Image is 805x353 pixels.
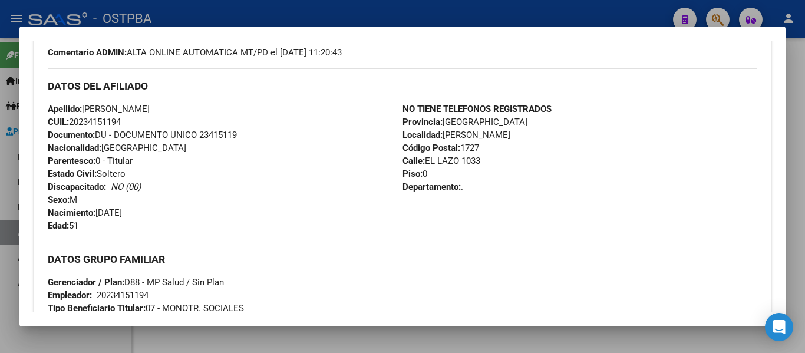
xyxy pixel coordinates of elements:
[48,169,126,179] span: Soltero
[48,117,121,127] span: 20234151194
[48,182,106,192] strong: Discapacitado:
[48,156,95,166] strong: Parentesco:
[48,46,342,59] span: ALTA ONLINE AUTOMATICA MT/PD el [DATE] 11:20:43
[48,130,237,140] span: DU - DOCUMENTO UNICO 23415119
[402,182,463,192] span: .
[48,156,133,166] span: 0 - Titular
[402,156,480,166] span: EL LAZO 1033
[48,253,757,266] h3: DATOS GRUPO FAMILIAR
[111,182,141,192] i: NO (00)
[402,130,510,140] span: [PERSON_NAME]
[48,303,244,314] span: 07 - MONOTR. SOCIALES
[402,117,527,127] span: [GEOGRAPHIC_DATA]
[48,104,150,114] span: [PERSON_NAME]
[402,143,479,153] span: 1727
[765,313,793,341] div: Open Intercom Messenger
[402,104,552,114] strong: NO TIENE TELEFONOS REGISTRADOS
[48,220,69,231] strong: Edad:
[48,290,92,301] strong: Empleador:
[48,194,70,205] strong: Sexo:
[48,143,186,153] span: [GEOGRAPHIC_DATA]
[402,156,425,166] strong: Calle:
[48,194,77,205] span: M
[48,47,127,58] strong: Comentario ADMIN:
[48,303,146,314] strong: Tipo Beneficiario Titular:
[48,277,124,288] strong: Gerenciador / Plan:
[48,207,122,218] span: [DATE]
[402,182,461,192] strong: Departamento:
[48,104,82,114] strong: Apellido:
[48,117,69,127] strong: CUIL:
[402,117,443,127] strong: Provincia:
[48,130,95,140] strong: Documento:
[402,143,460,153] strong: Código Postal:
[48,169,97,179] strong: Estado Civil:
[97,289,149,302] div: 20234151194
[48,207,95,218] strong: Nacimiento:
[402,169,423,179] strong: Piso:
[48,80,757,93] h3: DATOS DEL AFILIADO
[48,277,224,288] span: D88 - MP Salud / Sin Plan
[48,143,101,153] strong: Nacionalidad:
[402,169,427,179] span: 0
[48,220,78,231] span: 51
[402,130,443,140] strong: Localidad:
